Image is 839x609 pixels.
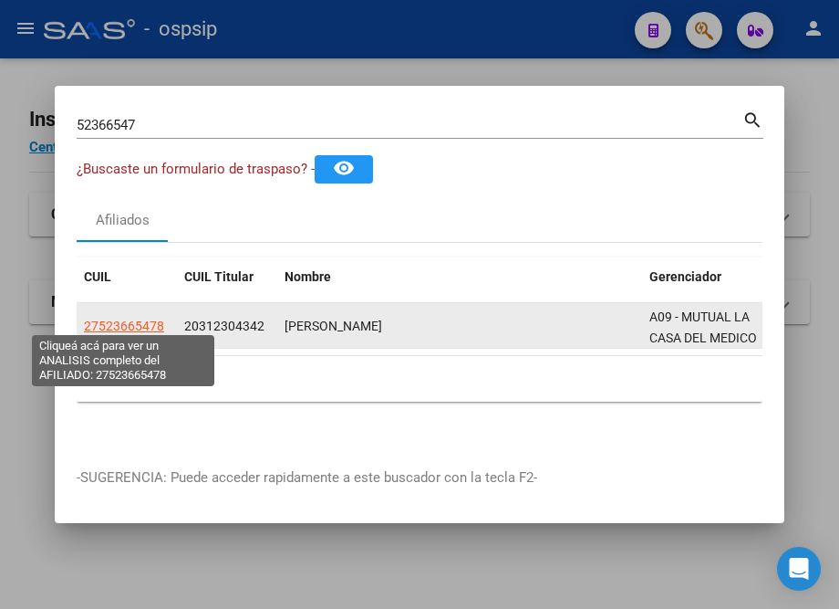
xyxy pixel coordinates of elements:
[642,257,770,297] datatable-header-cell: Gerenciador
[84,269,111,284] span: CUIL
[184,319,264,333] span: 20312304342
[777,547,821,591] div: Open Intercom Messenger
[285,269,331,284] span: Nombre
[77,467,762,488] p: -SUGERENCIA: Puede acceder rapidamente a este buscador con la tecla F2-
[77,257,177,297] datatable-header-cell: CUIL
[96,210,150,231] div: Afiliados
[649,310,757,345] span: A09 - MUTUAL LA CASA DEL MEDICO
[84,319,164,333] span: 27523665478
[77,161,315,177] span: ¿Buscaste un formulario de traspaso? -
[177,257,277,297] datatable-header-cell: CUIL Titular
[277,257,642,297] datatable-header-cell: Nombre
[742,108,763,130] mat-icon: search
[649,269,721,284] span: Gerenciador
[285,316,635,337] div: [PERSON_NAME]
[77,356,762,402] div: 1 total
[184,269,254,284] span: CUIL Titular
[333,157,355,179] mat-icon: remove_red_eye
